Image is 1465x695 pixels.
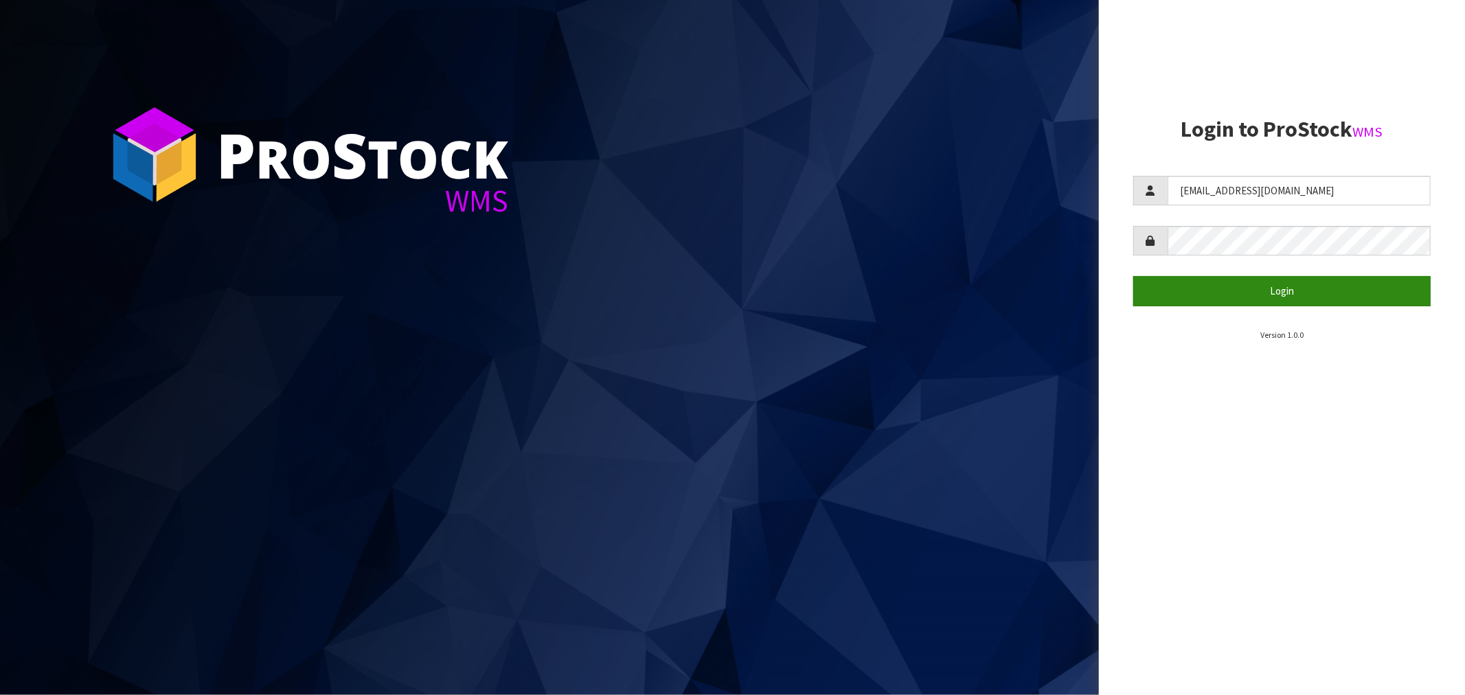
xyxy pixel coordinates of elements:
small: WMS [1352,123,1383,141]
h2: Login to ProStock [1133,117,1431,141]
img: ProStock Cube [103,103,206,206]
div: ro tock [216,124,508,185]
input: Username [1168,176,1431,205]
div: WMS [216,185,508,216]
button: Login [1133,276,1431,306]
small: Version 1.0.0 [1260,330,1304,340]
span: P [216,113,255,196]
span: S [332,113,367,196]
